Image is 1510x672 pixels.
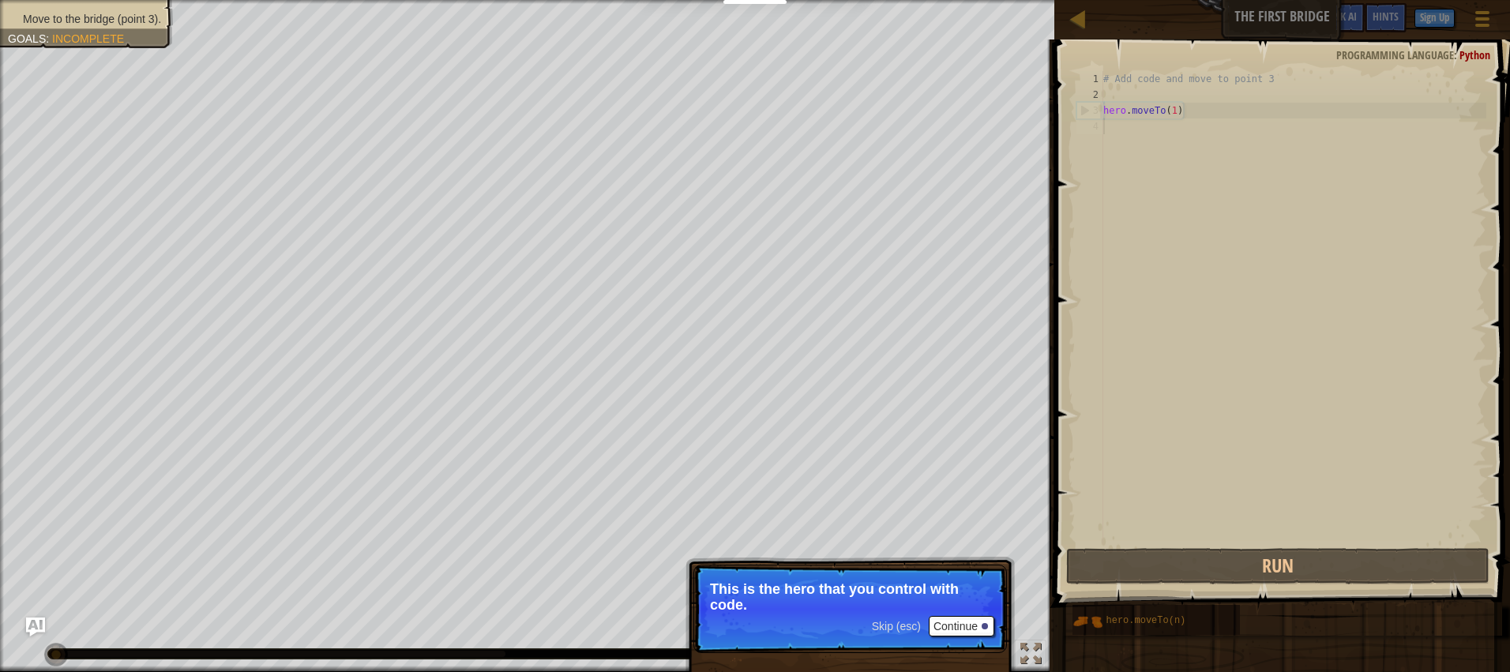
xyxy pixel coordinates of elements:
[1454,47,1459,62] span: :
[710,581,990,613] p: This is the hero that you control with code.
[1373,9,1399,24] span: Hints
[1076,118,1103,134] div: 4
[1076,71,1103,87] div: 1
[8,11,161,27] li: Move to the bridge (point 3).
[46,32,52,45] span: :
[1072,606,1102,636] img: portrait.png
[1459,47,1490,62] span: Python
[1076,87,1103,103] div: 2
[1336,47,1454,62] span: Programming language
[1463,3,1502,40] button: Show game menu
[1330,9,1357,24] span: Ask AI
[52,32,124,45] span: Incomplete
[23,13,161,25] span: Move to the bridge (point 3).
[26,618,45,636] button: Ask AI
[1066,548,1489,584] button: Run
[1322,3,1365,32] button: Ask AI
[872,620,921,633] span: Skip (esc)
[929,616,994,636] button: Continue
[8,32,46,45] span: Goals
[1414,9,1455,28] button: Sign Up
[1077,103,1103,118] div: 3
[1106,615,1186,626] span: hero.moveTo(n)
